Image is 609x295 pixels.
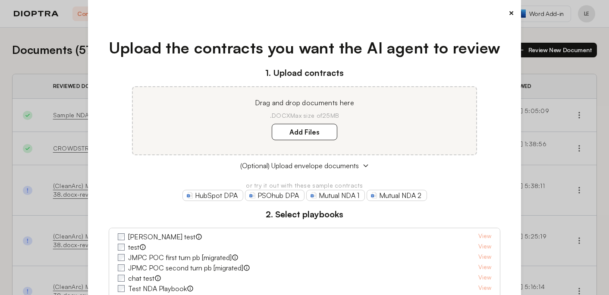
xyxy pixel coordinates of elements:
[478,273,491,283] a: View
[128,263,243,273] label: JPMC POC second turn pb [migrated]
[478,283,491,294] a: View
[478,252,491,263] a: View
[109,66,501,79] h3: 1. Upload contracts
[143,111,466,120] p: .DOCX Max size of 25MB
[128,242,139,252] label: test
[128,252,232,263] label: JMPC POC first turn pb [migrated]
[109,208,501,221] h3: 2. Select playbooks
[478,232,491,242] a: View
[109,181,501,190] p: or try it out with these sample contracts
[143,97,466,108] p: Drag and drop documents here
[478,263,491,273] a: View
[478,242,491,252] a: View
[128,273,154,283] label: chat test
[182,190,243,201] a: HubSpot DPA
[245,190,304,201] a: PSOhub DPA
[109,160,501,171] button: (Optional) Upload envelope documents
[272,124,337,140] label: Add Files
[509,7,514,19] button: ×
[109,36,501,60] h1: Upload the contracts you want the AI agent to review
[128,232,195,242] label: [PERSON_NAME] test
[367,190,427,201] a: Mutual NDA 2
[128,283,187,294] label: Test NDA Playbook
[306,190,365,201] a: Mutual NDA 1
[240,160,359,171] span: (Optional) Upload envelope documents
